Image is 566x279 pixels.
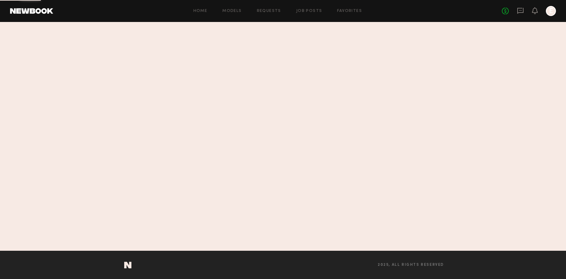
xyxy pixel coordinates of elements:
[222,9,241,13] a: Models
[296,9,322,13] a: Job Posts
[546,6,556,16] a: E
[193,9,208,13] a: Home
[337,9,362,13] a: Favorites
[378,263,444,267] span: 2025, all rights reserved
[257,9,281,13] a: Requests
